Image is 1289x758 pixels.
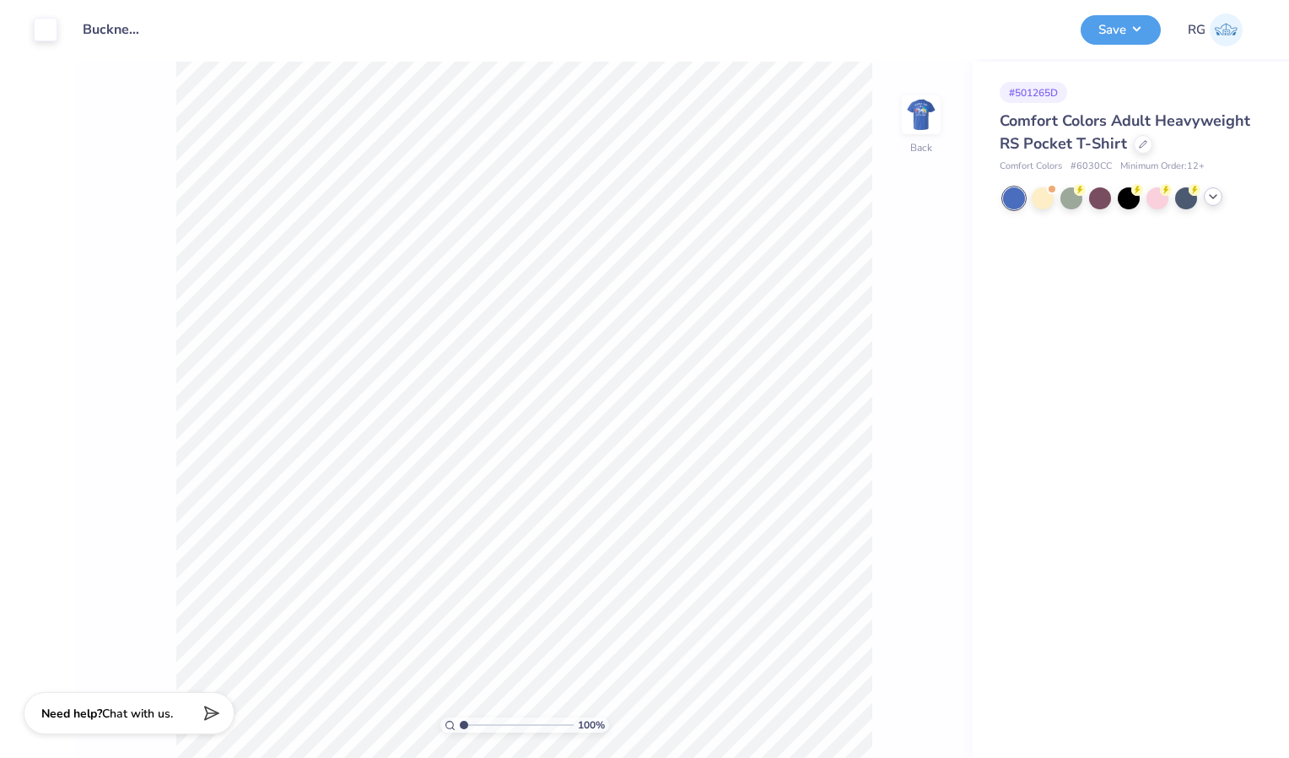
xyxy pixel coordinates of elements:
img: Back [904,98,938,132]
span: Minimum Order: 12 + [1120,160,1205,174]
a: RG [1188,14,1243,46]
span: 100 % [578,717,605,733]
div: # 501265D [1000,82,1067,103]
strong: Need help? [41,706,102,722]
img: Rinah Gallo [1210,14,1243,46]
span: Comfort Colors [1000,160,1062,174]
span: # 6030CC [1071,160,1112,174]
input: Untitled Design [70,13,153,46]
button: Save [1081,15,1161,45]
span: Chat with us. [102,706,173,722]
span: RG [1188,20,1205,40]
div: Back [910,140,932,155]
span: Comfort Colors Adult Heavyweight RS Pocket T-Shirt [1000,111,1250,154]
